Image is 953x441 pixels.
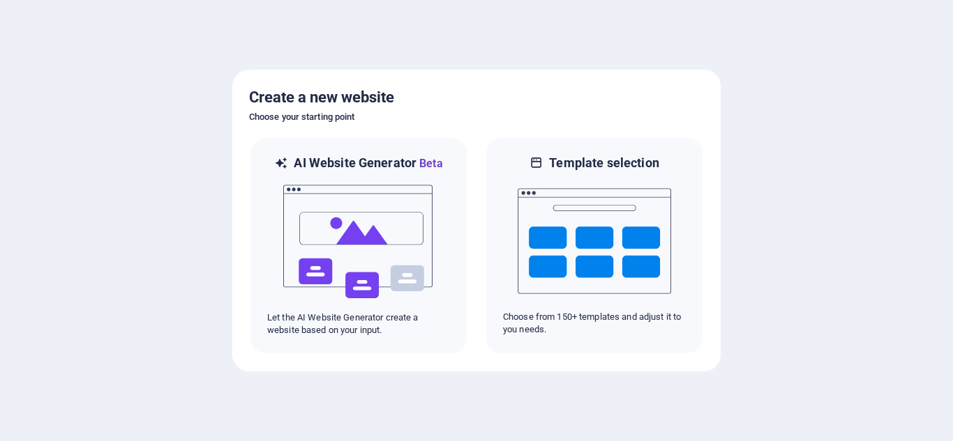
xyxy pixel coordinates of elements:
[282,172,435,311] img: ai
[294,155,442,172] h6: AI Website Generator
[549,155,659,171] h6: Template selection
[417,157,443,170] span: Beta
[249,137,468,355] div: AI Website GeneratorBetaaiLet the AI Website Generator create a website based on your input.
[249,109,704,125] h6: Choose your starting point
[503,311,686,336] p: Choose from 150+ templates and adjust it to you needs.
[267,311,450,336] p: Let the AI Website Generator create a website based on your input.
[249,86,704,109] h5: Create a new website
[485,137,704,355] div: Template selectionChoose from 150+ templates and adjust it to you needs.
